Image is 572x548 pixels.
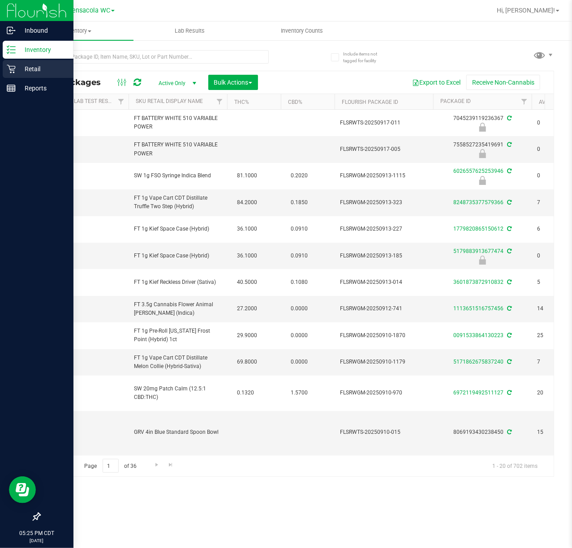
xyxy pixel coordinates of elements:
[432,428,533,437] div: 8069193430238450
[136,98,203,104] a: Sku Retail Display Name
[44,304,123,313] span: PASSED
[432,123,533,132] div: Newly Received
[537,389,571,397] span: 20
[208,75,258,90] button: Bulk Actions
[246,21,358,40] a: Inventory Counts
[164,459,177,471] a: Go to the last page
[506,359,512,365] span: Sync from Compliance System
[537,428,571,437] span: 15
[7,26,16,35] inline-svg: Inbound
[340,198,428,207] span: FLSRWGM-20250913-323
[134,171,222,180] span: SW 1g FSO Syringe Indica Blend
[46,98,116,104] a: External Lab Test Result
[340,171,428,180] span: FLSRWGM-20250913-1115
[453,390,503,396] a: 6972119492511127
[537,198,571,207] span: 7
[22,21,133,40] a: Inventory
[212,94,227,109] a: Filter
[340,331,428,340] span: FLSRWGM-20250910-1870
[133,21,245,40] a: Lab Results
[342,99,398,105] a: Flourish Package ID
[134,428,222,437] span: GRV 4in Blue Standard Spoon Bowl
[77,459,144,473] span: Page of 36
[232,223,262,235] span: 36.1000
[134,194,222,211] span: FT 1g Vape Cart CDT Distillate Truffle Two Step (Hybrid)
[163,27,217,35] span: Lab Results
[134,300,222,317] span: FT 3.5g Cannabis Flower Animal [PERSON_NAME] (Indica)
[286,302,312,315] span: 0.0000
[506,429,512,435] span: Sync from Compliance System
[286,196,312,209] span: 0.1850
[232,329,262,342] span: 29.9000
[506,248,512,254] span: Sync from Compliance System
[340,428,428,437] span: FLSRWTS-20250910-015
[506,141,512,148] span: Sync from Compliance System
[340,278,428,287] span: FLSRWGM-20250913-014
[506,168,512,174] span: Sync from Compliance System
[16,44,69,55] p: Inventory
[150,459,163,471] a: Go to the next page
[506,226,512,232] span: Sync from Compliance System
[232,386,258,399] span: 0.1320
[286,386,312,399] span: 1.5700
[232,355,262,368] span: 69.8000
[506,199,512,205] span: Sync from Compliance System
[340,252,428,260] span: FLSRWGM-20250913-185
[232,276,262,289] span: 40.5000
[9,476,36,503] iframe: Resource center
[232,249,262,262] span: 36.1000
[453,279,503,285] a: 3601873872910832
[286,169,312,182] span: 0.2020
[16,83,69,94] p: Reports
[343,51,388,64] span: Include items not tagged for facility
[453,305,503,312] a: 1113651516757456
[47,77,110,87] span: All Packages
[453,332,503,338] a: 0091533864130223
[537,304,571,313] span: 14
[440,98,471,104] a: Package ID
[537,171,571,180] span: 0
[539,99,566,105] a: Available
[506,305,512,312] span: Sync from Compliance System
[432,114,533,132] div: 7045239119236367
[286,276,312,289] span: 0.1080
[453,199,503,205] a: 8248735377579366
[537,225,571,233] span: 6
[134,278,222,287] span: FT 1g Kief Reckless Driver (Sativa)
[506,115,512,121] span: Sync from Compliance System
[286,223,312,235] span: 0.0910
[453,248,503,254] a: 5179883913677474
[68,7,110,14] span: Pensacola WC
[44,278,123,287] span: PASSED
[232,169,262,182] span: 81.1000
[537,252,571,260] span: 0
[537,278,571,287] span: 5
[340,389,428,397] span: FLSRWGM-20250910-970
[4,529,69,537] p: 05:25 PM CDT
[288,99,302,105] a: CBD%
[453,359,503,365] a: 5171862675837240
[286,329,312,342] span: 0.0000
[340,358,428,366] span: FLSRWGM-20250910-1179
[44,171,123,180] span: PASSED
[432,149,533,158] div: Newly Received
[506,390,512,396] span: Sync from Compliance System
[537,119,571,127] span: 0
[44,331,123,340] span: PASSED
[453,168,503,174] a: 6026557625253946
[432,256,533,265] div: Newly Received
[134,327,222,344] span: FT 1g Pre-Roll [US_STATE] Frost Point (Hybrid) 1ct
[16,64,69,74] p: Retail
[39,50,269,64] input: Search Package ID, Item Name, SKU, Lot or Part Number...
[234,99,249,105] a: THC%
[466,75,540,90] button: Receive Non-Cannabis
[506,332,512,338] span: Sync from Compliance System
[453,226,503,232] a: 1779820865150612
[44,225,123,233] span: PASSED
[232,302,262,315] span: 27.2000
[232,196,262,209] span: 84.2000
[517,94,532,109] a: Filter
[340,145,428,154] span: FLSRWTS-20250917-005
[7,64,16,73] inline-svg: Retail
[432,176,533,185] div: Newly Received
